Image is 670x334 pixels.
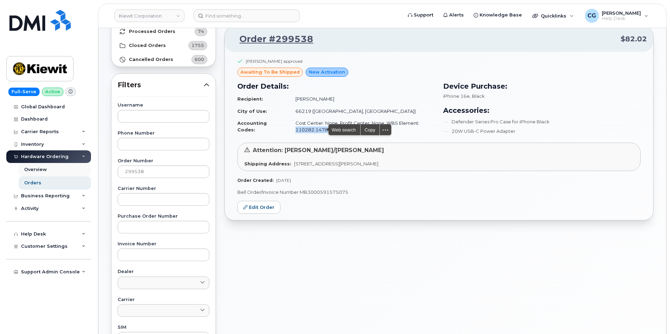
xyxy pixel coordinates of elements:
strong: Recipient: [237,96,263,102]
li: Defender Series Pro Case for iPhone Black [443,118,641,125]
label: Phone Number [118,131,209,136]
label: Carrier [118,298,209,302]
span: 74 [198,28,204,35]
td: Cost Center: None, Profit Center: None, WBS Element: 110282.1478 [289,117,435,136]
label: Invoice Number [118,242,209,246]
span: New Activation [309,69,345,75]
h3: Accessories: [443,105,641,116]
td: [PERSON_NAME] [289,93,435,105]
span: iPhone 16e [443,93,470,99]
strong: City of Use: [237,108,267,114]
span: Alerts [449,12,464,19]
a: Order #299538 [231,33,313,46]
label: Order Number [118,159,209,163]
strong: Accounting Codes: [237,120,267,132]
a: Edit Order [237,201,280,214]
span: 1755 [191,42,204,49]
label: Carrier Number [118,186,209,191]
label: Username [118,103,209,108]
span: [PERSON_NAME] [602,10,641,16]
span: $82.02 [621,34,647,44]
div: [PERSON_NAME] approved [246,58,302,64]
span: Quicklinks [541,13,566,19]
a: Processed Orders74 [111,25,216,39]
a: Closed Orders1755 [111,39,216,53]
span: Knowledge Base [480,12,522,19]
iframe: Messenger Launcher [640,304,665,329]
span: Help Desk [602,16,641,21]
strong: Order Created: [237,178,273,183]
a: Kiewit Corporation [114,9,184,22]
td: 66219 ([GEOGRAPHIC_DATA], [GEOGRAPHIC_DATA]) [289,105,435,117]
label: SIM [118,325,209,330]
h3: Device Purchase: [443,81,641,91]
strong: Shipping Address: [244,161,291,166]
span: Support [414,12,433,19]
li: 20W USB-C Power Adapter [443,128,641,135]
label: Dealer [118,270,209,274]
a: Support [403,8,438,22]
p: Bell Order/Invoice Number MB3000591575075 [237,189,641,196]
label: Purchase Order Number [118,214,209,219]
input: Find something... [194,9,300,22]
span: Web search [329,124,360,135]
strong: Cancelled Orders [129,57,173,62]
strong: Closed Orders [129,43,166,48]
div: Copy [361,124,379,135]
a: Knowledge Base [469,8,527,22]
strong: Processed Orders [129,29,175,34]
div: Quicklinks [528,9,579,23]
h3: Order Details: [237,81,435,91]
span: Attention: [PERSON_NAME]/[PERSON_NAME] [253,147,384,154]
div: Cindy Gornick [580,9,653,23]
span: 600 [195,56,204,63]
span: awaiting to be shipped [240,69,300,75]
span: [STREET_ADDRESS][PERSON_NAME] [294,161,378,166]
span: CG [587,12,596,20]
span: [DATE] [276,178,291,183]
a: Alerts [438,8,469,22]
a: Cancelled Orders600 [111,53,216,67]
span: , Black [470,93,485,99]
span: Filters [118,80,204,90]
